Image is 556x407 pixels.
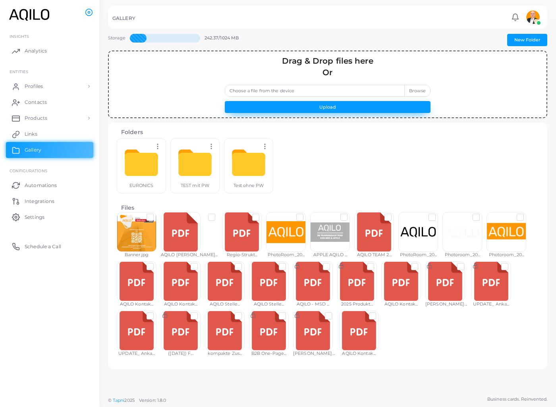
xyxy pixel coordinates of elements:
[161,351,201,357] div: ([DATE]) F...
[249,301,289,308] div: AQILO Stelle...
[117,252,156,258] div: Banner.jpg
[225,55,431,67] div: Drag & Drop files here
[122,183,161,189] div: EURONICS
[205,351,245,357] div: kompakte Zus...
[124,397,134,404] span: 2025
[6,209,93,225] a: Settings
[25,47,47,55] span: Analytics
[7,8,51,22] img: logo
[10,168,47,173] span: Configurations
[337,301,377,308] div: 2025 Produkt...
[161,301,201,308] div: AQILO Kontak...
[6,177,93,193] a: Automations
[6,193,93,209] a: Integrations
[229,183,268,189] div: Test ohne PW
[108,34,125,50] div: Storage
[108,397,166,404] span: ©
[525,9,541,25] img: avatar
[398,252,438,258] div: PhotoRoom_20...
[10,34,29,39] span: INSIGHTS
[487,396,547,403] span: Business cards. Reinvented.
[225,101,431,113] button: Upload
[339,351,379,357] div: AQILO Kontak...
[6,94,93,110] a: Contacts
[222,252,262,258] div: Regio-Strukt...
[25,83,43,90] span: Profiles
[354,252,394,258] div: AQILO TEAM 2...
[442,252,482,258] div: Photoroom_20...
[249,351,289,357] div: B2B One-Page...
[293,351,335,357] div: [PERSON_NAME]...
[471,301,511,308] div: UPDATE_ Anka...
[25,243,61,250] span: Schedule a Call
[6,110,93,126] a: Products
[25,182,57,189] span: Automations
[25,115,47,122] span: Products
[6,43,93,59] a: Analytics
[117,301,156,308] div: AQILO Kontak...
[266,252,306,258] div: PhotoRoom_20...
[523,9,543,25] a: avatar
[25,99,47,106] span: Contacts
[486,252,526,258] div: Photoroom_20...
[205,34,247,50] div: 242.37/1024 MB
[25,130,37,138] span: Links
[25,146,41,154] span: Gallery
[121,204,534,211] h4: Files
[381,301,421,308] div: AQILO Kontak...
[6,78,93,94] a: Profiles
[113,397,125,403] a: Tapni
[205,301,245,308] div: AQILO Stelle...
[117,351,156,357] div: UPDATE_ Anka...
[161,252,218,258] div: AQILO [PERSON_NAME]...
[310,252,350,258] div: APPLE AQILO ...
[25,214,44,221] span: Settings
[6,142,93,158] a: Gallery
[293,301,333,308] div: AQILO - MSD ...
[112,16,135,21] h5: GALLERY
[121,129,534,136] h4: Folders
[425,301,467,308] div: [PERSON_NAME]...
[25,198,54,205] span: Integrations
[6,238,93,254] a: Schedule a Call
[6,126,93,142] a: Links
[507,34,547,46] button: New Folder
[225,67,431,78] div: Or
[175,183,215,189] div: TEST mit PW
[10,69,28,74] span: ENTITIES
[139,397,166,403] span: Version: 1.8.0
